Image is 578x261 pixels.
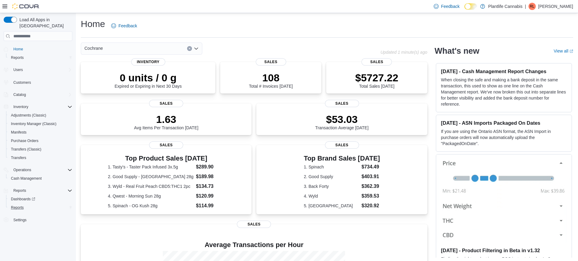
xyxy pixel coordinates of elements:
[84,45,103,52] span: Cochrane
[12,3,39,9] img: Cova
[131,58,165,66] span: Inventory
[11,66,72,73] span: Users
[6,120,75,128] button: Inventory Manager (Classic)
[361,192,380,200] dd: $359.53
[9,129,72,136] span: Manifests
[1,166,75,174] button: Operations
[249,72,293,84] p: 108
[9,175,44,182] a: Cash Management
[9,120,72,127] span: Inventory Manager (Classic)
[569,49,573,53] svg: External link
[11,79,33,86] a: Customers
[11,205,24,210] span: Reports
[11,91,28,98] button: Catalog
[1,78,75,86] button: Customers
[11,121,56,126] span: Inventory Manager (Classic)
[6,128,75,137] button: Manifests
[361,163,380,171] dd: $734.49
[6,174,75,183] button: Cash Management
[9,204,26,211] a: Reports
[108,164,193,170] dt: 1. Tasty's - Taster Pack Infused 3x.5g
[6,53,75,62] button: Reports
[134,113,198,125] p: 1.63
[6,154,75,162] button: Transfers
[9,54,26,61] a: Reports
[13,80,31,85] span: Customers
[9,146,72,153] span: Transfers (Classic)
[11,216,29,224] a: Settings
[194,46,199,51] button: Open list of options
[530,3,534,10] span: RL
[11,78,72,86] span: Customers
[249,72,293,89] div: Total # Invoices [DATE]
[13,218,26,222] span: Settings
[1,66,75,74] button: Users
[11,45,72,53] span: Home
[196,202,224,209] dd: $114.99
[304,174,359,180] dt: 2. Good Supply
[11,197,35,202] span: Dashboards
[134,113,198,130] div: Avg Items Per Transaction [DATE]
[108,203,193,209] dt: 5. Spinach - OG Kush 28g
[9,120,59,127] a: Inventory Manager (Classic)
[488,3,522,10] p: Plantlife Cannabis
[196,173,224,180] dd: $189.98
[9,129,29,136] a: Manifests
[355,72,398,89] div: Total Sales [DATE]
[528,3,536,10] div: Rob Loree
[1,215,75,224] button: Settings
[11,103,31,110] button: Inventory
[325,100,359,107] span: Sales
[1,90,75,99] button: Catalog
[13,92,26,97] span: Catalog
[304,164,359,170] dt: 1. Spinach
[17,17,72,29] span: Load All Apps in [GEOGRAPHIC_DATA]
[381,50,427,55] p: Updated 1 minute(s) ago
[9,54,72,61] span: Reports
[11,113,46,118] span: Adjustments (Classic)
[11,176,42,181] span: Cash Management
[315,113,369,130] div: Transaction Average [DATE]
[9,154,29,161] a: Transfers
[304,193,359,199] dt: 4. Wyld
[362,58,392,66] span: Sales
[115,72,182,84] p: 0 units / 0 g
[11,130,26,135] span: Manifests
[149,100,183,107] span: Sales
[9,137,41,144] a: Purchase Orders
[538,3,573,10] p: [PERSON_NAME]
[441,77,567,107] p: When closing the safe and making a bank deposit in the same transaction, this used to show as one...
[4,42,72,240] nav: Complex example
[13,104,28,109] span: Inventory
[11,55,24,60] span: Reports
[525,3,526,10] p: |
[11,147,41,152] span: Transfers (Classic)
[11,166,34,174] button: Operations
[11,216,72,224] span: Settings
[1,45,75,53] button: Home
[435,46,479,56] h2: What's new
[361,202,380,209] dd: $320.92
[6,203,75,212] button: Reports
[304,203,359,209] dt: 5. [GEOGRAPHIC_DATA]
[13,188,26,193] span: Reports
[11,187,72,194] span: Reports
[6,111,75,120] button: Adjustments (Classic)
[9,175,72,182] span: Cash Management
[1,186,75,195] button: Reports
[6,145,75,154] button: Transfers (Classic)
[9,137,72,144] span: Purchase Orders
[361,183,380,190] dd: $362.39
[11,187,29,194] button: Reports
[431,0,462,12] a: Feedback
[115,72,182,89] div: Expired or Expiring in Next 30 Days
[196,163,224,171] dd: $289.90
[9,112,72,119] span: Adjustments (Classic)
[325,141,359,149] span: Sales
[13,67,23,72] span: Users
[9,112,49,119] a: Adjustments (Classic)
[196,192,224,200] dd: $120.99
[464,3,477,10] input: Dark Mode
[109,20,139,32] a: Feedback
